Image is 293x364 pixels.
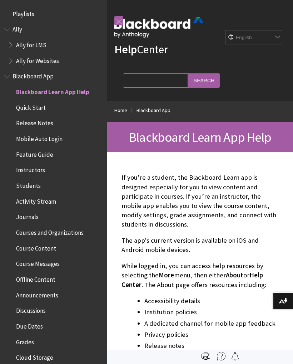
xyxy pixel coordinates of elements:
[16,55,59,64] span: Ally for Websites
[16,305,46,314] span: Discussions
[144,330,279,340] li: Privacy policies
[114,106,127,115] a: Home
[136,106,170,115] a: Blackboard App
[4,24,103,67] nav: Book outline for Anthology Ally Help
[144,296,279,306] li: Accessibility details
[202,352,210,360] img: Print
[121,261,279,290] p: While logged in, you can access help resources by selecting the menu, then either or . The About ...
[13,24,22,33] span: Ally
[16,86,89,96] span: Blackboard Learn App Help
[225,30,283,45] select: Site Language Selector
[16,289,58,299] span: Announcements
[121,236,279,254] p: The app's current version is available on iOS and Android mobile devices.
[13,8,34,18] span: Playlists
[16,39,46,49] span: Ally for LMS
[188,73,220,87] input: Search
[159,271,174,279] span: More
[129,129,271,145] span: Blackboard Learn App Help
[121,173,279,229] p: If you’re a student, the Blackboard Learn app is designed especially for you to view content and ...
[16,351,53,361] span: Cloud Storage
[217,352,225,360] img: More help
[114,42,168,57] a: HelpCenter
[16,258,60,268] span: Course Messages
[16,195,56,205] span: Activity Stream
[144,319,279,329] li: A dedicated channel for mobile app feedback
[121,271,263,288] span: Help Center
[16,133,63,142] span: Mobile Auto Login
[16,273,55,283] span: Offline Content
[16,180,41,189] span: Students
[226,271,243,279] span: About
[16,227,84,236] span: Courses and Organizations
[16,102,46,111] span: Quick Start
[144,341,279,351] li: Release notes
[231,352,239,360] img: Follow this page
[16,336,34,346] span: Grades
[16,242,56,252] span: Course Content
[4,8,103,20] nav: Book outline for Playlists
[16,164,45,174] span: Instructors
[16,320,43,330] span: Due Dates
[114,17,204,38] img: Blackboard by Anthology
[16,149,53,158] span: Feature Guide
[114,42,137,57] strong: Help
[144,307,279,317] li: Institution policies
[16,117,53,127] span: Release Notes
[13,71,54,80] span: Blackboard App
[16,211,39,221] span: Journals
